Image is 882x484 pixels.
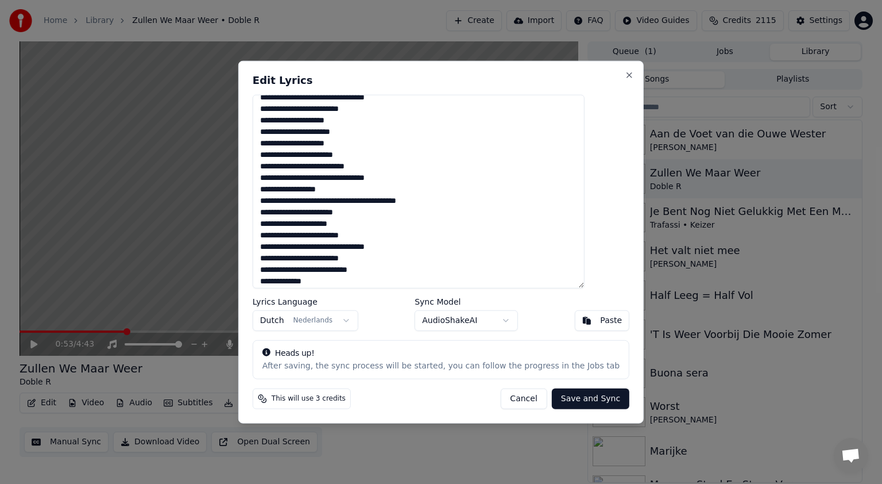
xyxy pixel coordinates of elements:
[262,360,620,371] div: After saving, the sync process will be started, you can follow the progress in the Jobs tab
[500,388,547,409] button: Cancel
[262,347,620,359] div: Heads up!
[600,314,622,326] div: Paste
[552,388,629,409] button: Save and Sync
[415,297,518,305] label: Sync Model
[253,75,629,86] h2: Edit Lyrics
[574,310,629,331] button: Paste
[253,297,358,305] label: Lyrics Language
[272,394,346,403] span: This will use 3 credits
